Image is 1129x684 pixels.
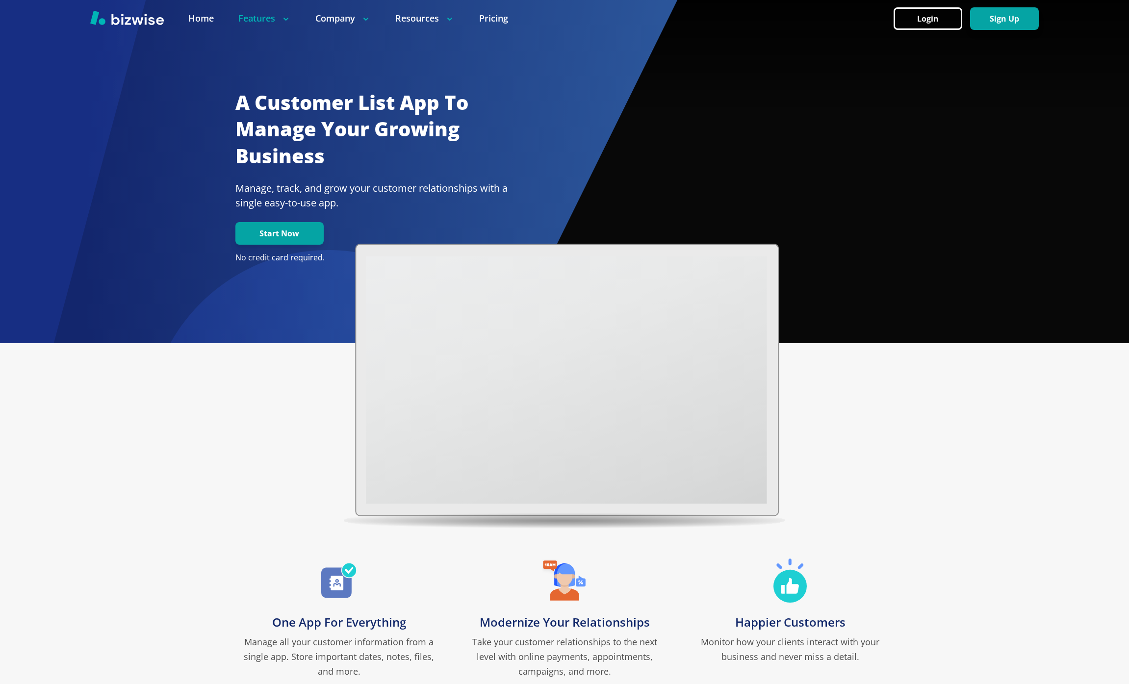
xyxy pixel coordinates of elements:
[236,634,442,679] p: Manage all your customer information from a single app. Store important dates, notes, files, and ...
[542,558,587,603] img: Modernize Your Relationships Icon
[735,614,846,631] h3: Happier Customers
[462,634,667,679] p: Take your customer relationships to the next level with online payments, appointments, campaigns,...
[970,7,1039,30] button: Sign Up
[235,253,508,263] p: No credit card required.
[894,14,970,24] a: Login
[90,10,164,25] img: Bizwise Logo
[235,181,508,210] p: Manage, track, and grow your customer relationships with a single easy-to-use app.
[235,89,508,169] h2: A Customer List App To Manage Your Growing Business
[317,558,361,603] img: One App For Everything Icon
[272,614,406,631] h3: One App For Everything
[970,14,1039,24] a: Sign Up
[235,229,324,238] a: Start Now
[238,12,291,25] p: Features
[479,12,508,25] a: Pricing
[188,12,214,25] a: Home
[395,12,455,25] p: Resources
[773,558,806,603] img: Happier Customers Icon
[687,634,893,664] p: Monitor how your clients interact with your business and never miss a detail.
[235,222,324,245] button: Start Now
[480,614,650,631] h3: Modernize Your Relationships
[894,7,962,30] button: Login
[315,12,371,25] p: Company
